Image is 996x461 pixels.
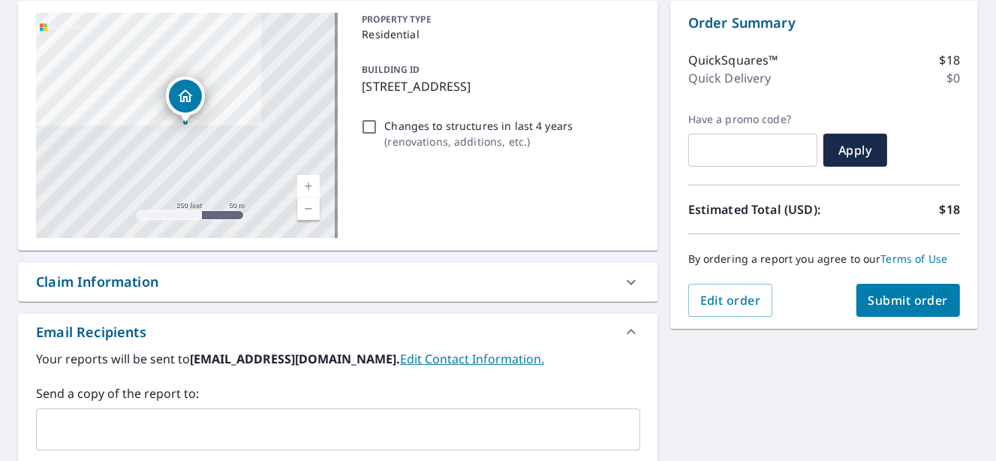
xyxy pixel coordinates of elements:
[868,292,949,309] span: Submit order
[362,26,633,42] p: Residential
[835,142,875,158] span: Apply
[688,69,772,87] p: Quick Delivery
[940,51,960,69] p: $18
[940,200,960,218] p: $18
[166,77,205,123] div: Dropped pin, building 1, Residential property, 1261 Tonawanda Ave Akron, OH 44305
[688,284,773,317] button: Edit order
[400,351,544,367] a: EditContactInfo
[36,272,158,292] div: Claim Information
[946,69,960,87] p: $0
[700,292,761,309] span: Edit order
[36,350,640,368] label: Your reports will be sent to
[688,252,960,266] p: By ordering a report you agree to our
[688,200,824,218] p: Estimated Total (USD):
[362,63,420,76] p: BUILDING ID
[18,263,658,301] div: Claim Information
[362,77,633,95] p: [STREET_ADDRESS]
[190,351,400,367] b: [EMAIL_ADDRESS][DOMAIN_NAME].
[856,284,961,317] button: Submit order
[384,134,573,149] p: ( renovations, additions, etc. )
[823,134,887,167] button: Apply
[18,314,658,350] div: Email Recipients
[297,175,320,197] a: Current Level 17, Zoom In
[688,13,960,33] p: Order Summary
[384,118,573,134] p: Changes to structures in last 4 years
[881,252,948,266] a: Terms of Use
[362,13,633,26] p: PROPERTY TYPE
[297,197,320,220] a: Current Level 17, Zoom Out
[688,113,817,126] label: Have a promo code?
[36,322,146,342] div: Email Recipients
[688,51,778,69] p: QuickSquares™
[36,384,640,402] label: Send a copy of the report to:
